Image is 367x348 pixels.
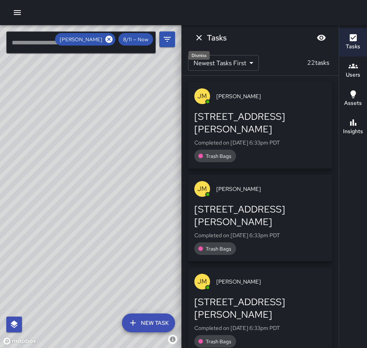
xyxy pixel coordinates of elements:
span: Trash Bags [201,338,236,345]
button: Insights [339,113,367,141]
p: Completed on [DATE] 6:33pm PDT [194,231,326,239]
button: JM[PERSON_NAME][STREET_ADDRESS][PERSON_NAME]Completed on [DATE] 6:33pm PDTTrash Bags [188,175,332,261]
button: JM[PERSON_NAME][STREET_ADDRESS][PERSON_NAME]Completed on [DATE] 6:33pm PDTTrash Bags [188,82,332,169]
div: [STREET_ADDRESS][PERSON_NAME] [194,203,326,228]
span: [PERSON_NAME] [216,92,326,100]
button: Assets [339,85,367,113]
p: Completed on [DATE] 6:33pm PDT [194,324,326,332]
h6: Users [346,71,360,79]
p: JM [197,92,207,101]
h6: Tasks [346,42,360,51]
span: [PERSON_NAME] [55,36,107,43]
button: Blur [314,30,329,46]
span: Trash Bags [201,245,236,252]
span: [PERSON_NAME] [216,278,326,286]
div: [STREET_ADDRESS][PERSON_NAME] [194,110,326,136]
h6: Insights [343,127,363,136]
h6: Tasks [207,31,227,44]
span: 8/11 — Now [118,36,153,43]
div: Dismiss [188,51,210,60]
p: 22 tasks [304,58,332,68]
button: Users [339,57,367,85]
p: JM [197,277,207,286]
button: New Task [122,313,175,332]
p: Completed on [DATE] 6:33pm PDT [194,139,326,147]
h6: Assets [344,99,362,108]
button: Filters [159,31,175,47]
span: [PERSON_NAME] [216,185,326,193]
button: Tasks [339,28,367,57]
p: JM [197,184,207,194]
button: Dismiss [191,30,207,46]
span: Trash Bags [201,153,236,159]
div: Newest Tasks First [188,55,259,71]
div: [PERSON_NAME] [55,33,115,46]
div: [STREET_ADDRESS][PERSON_NAME] [194,296,326,321]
